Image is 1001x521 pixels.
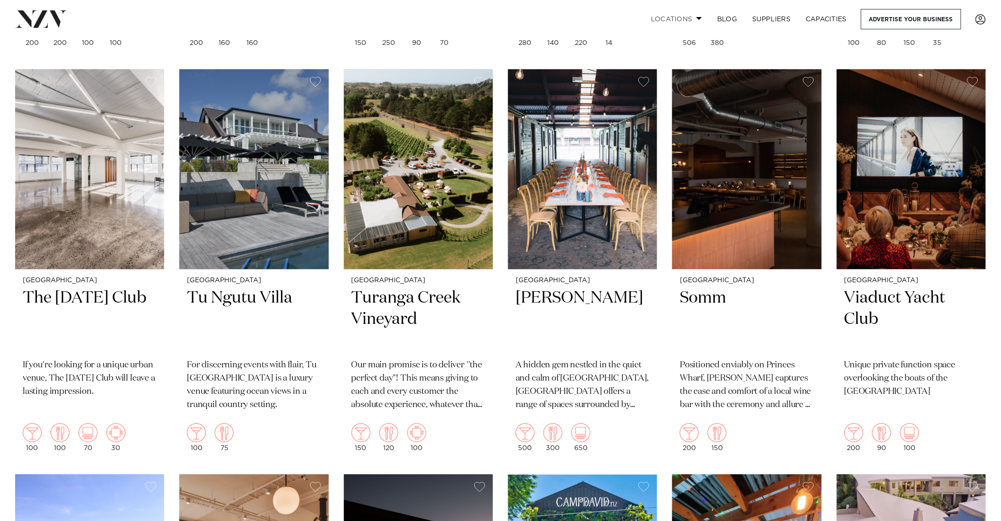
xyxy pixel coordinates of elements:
div: 100 [900,423,919,452]
a: [GEOGRAPHIC_DATA] Somm Positioned enviably on Princes Wharf, [PERSON_NAME] captures the ease and ... [672,69,821,459]
small: [GEOGRAPHIC_DATA] [516,277,650,284]
div: 70 [79,423,97,452]
img: dining.png [51,423,70,442]
div: 100 [23,423,42,452]
a: [GEOGRAPHIC_DATA] Viaduct Yacht Club Unique private function space overlooking the boats of the [... [837,69,986,459]
div: 75 [215,423,234,452]
a: BLOG [710,9,745,29]
a: [GEOGRAPHIC_DATA] Tu Ngutu Villa For discerning events with flair, Tu [GEOGRAPHIC_DATA] is a luxu... [179,69,328,459]
small: [GEOGRAPHIC_DATA] [844,277,978,284]
img: nzv-logo.png [15,10,67,27]
img: dining.png [872,423,891,442]
img: cocktail.png [23,423,42,442]
div: 650 [571,423,590,452]
small: [GEOGRAPHIC_DATA] [351,277,485,284]
img: dining.png [215,423,234,442]
img: dining.png [544,423,562,442]
div: 200 [844,423,863,452]
small: [GEOGRAPHIC_DATA] [680,277,814,284]
img: theatre.png [79,423,97,442]
a: Capacities [799,9,855,29]
img: cocktail.png [844,423,863,442]
img: meeting.png [106,423,125,442]
img: dining.png [379,423,398,442]
p: Our main promise is to deliver ''the perfect day"! This means giving to each and every customer t... [351,359,485,412]
h2: The [DATE] Club [23,287,157,351]
p: A hidden gem nestled in the quiet and calm of [GEOGRAPHIC_DATA], [GEOGRAPHIC_DATA] offers a range... [516,359,650,412]
img: dining.png [708,423,727,442]
p: Positioned enviably on Princes Wharf, [PERSON_NAME] captures the ease and comfort of a local wine... [680,359,814,412]
div: 100 [407,423,426,452]
h2: Viaduct Yacht Club [844,287,978,351]
img: theatre.png [571,423,590,442]
div: 150 [351,423,370,452]
img: cocktail.png [187,423,206,442]
div: 150 [708,423,727,452]
small: [GEOGRAPHIC_DATA] [187,277,321,284]
img: cocktail.png [516,423,535,442]
div: 100 [51,423,70,452]
img: theatre.png [900,423,919,442]
p: For discerning events with flair, Tu [GEOGRAPHIC_DATA] is a luxury venue featuring ocean views in... [187,359,321,412]
div: 120 [379,423,398,452]
h2: Tu Ngutu Villa [187,287,321,351]
a: SUPPLIERS [745,9,798,29]
a: [GEOGRAPHIC_DATA] The [DATE] Club If you're looking for a unique urban venue, The [DATE] Club wil... [15,69,164,459]
p: Unique private function space overlooking the boats of the [GEOGRAPHIC_DATA] [844,359,978,399]
h2: Turanga Creek Vineyard [351,287,485,351]
div: 100 [187,423,206,452]
div: 30 [106,423,125,452]
small: [GEOGRAPHIC_DATA] [23,277,157,284]
a: Advertise your business [861,9,961,29]
p: If you're looking for a unique urban venue, The [DATE] Club will leave a lasting impression. [23,359,157,399]
a: Locations [643,9,710,29]
div: 500 [516,423,535,452]
div: 90 [872,423,891,452]
img: cocktail.png [680,423,699,442]
div: 300 [544,423,562,452]
img: meeting.png [407,423,426,442]
h2: Somm [680,287,814,351]
img: cocktail.png [351,423,370,442]
div: 200 [680,423,699,452]
a: [GEOGRAPHIC_DATA] Turanga Creek Vineyard Our main promise is to deliver ''the perfect day"! This ... [344,69,493,459]
h2: [PERSON_NAME] [516,287,650,351]
a: [GEOGRAPHIC_DATA] [PERSON_NAME] A hidden gem nestled in the quiet and calm of [GEOGRAPHIC_DATA], ... [508,69,657,459]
